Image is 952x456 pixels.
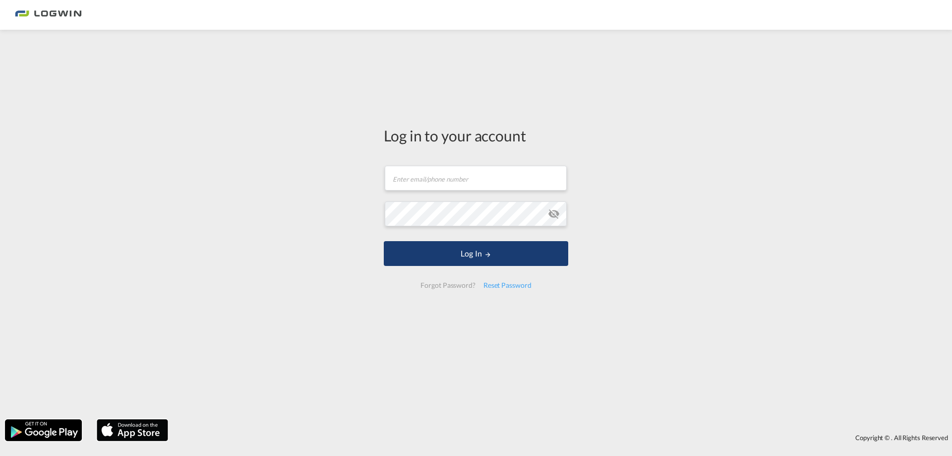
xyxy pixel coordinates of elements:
div: Forgot Password? [416,276,479,294]
img: bc73a0e0d8c111efacd525e4c8ad7d32.png [15,4,82,26]
input: Enter email/phone number [385,166,567,191]
div: Log in to your account [384,125,568,146]
img: apple.png [96,418,169,442]
button: LOGIN [384,241,568,266]
img: google.png [4,418,83,442]
div: Reset Password [479,276,535,294]
md-icon: icon-eye-off [548,208,560,220]
div: Copyright © . All Rights Reserved [173,429,952,446]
